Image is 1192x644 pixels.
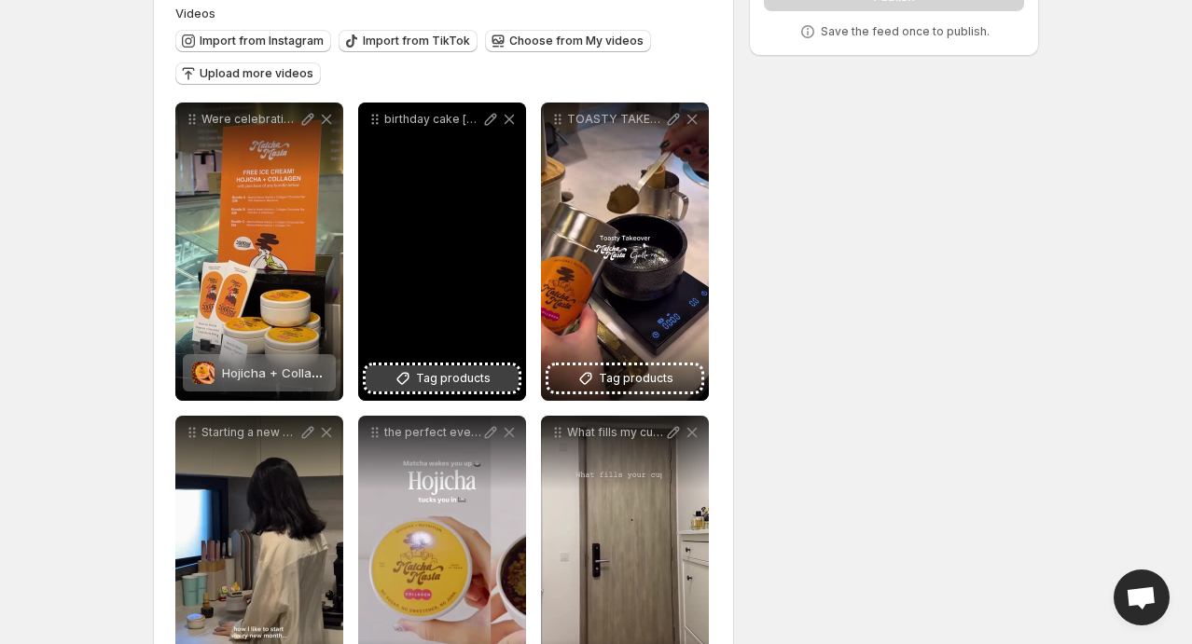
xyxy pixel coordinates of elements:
[567,425,664,440] p: What fills my cup Lately its been journaling finally starting that book Ive had on my list and be...
[175,30,331,52] button: Import from Instagram
[384,425,481,440] p: the perfect evening comfort beverage say less and try matchamasta new hojicha collagen shes nutty...
[1114,569,1170,625] div: Open chat
[548,365,701,391] button: Tag products
[339,30,478,52] button: Import from TikTok
[200,66,313,81] span: Upload more videos
[201,112,298,127] p: Were celebrating matchamasta s 1st anniversary with something special a collaboration that combin...
[175,62,321,85] button: Upload more videos
[192,362,215,384] img: Hojicha + Collagen (40g)
[416,369,491,388] span: Tag products
[175,103,343,401] div: Were celebrating matchamasta s 1st anniversary with something special a collaboration that combin...
[541,103,709,401] div: TOASTY TAKEOVER The Dark Gallery an ice cream that can make you glow sign us up our second cafe c...
[384,112,481,127] p: birthday cake [PERSON_NAME] ft
[175,6,215,21] span: Videos
[358,103,526,401] div: birthday cake [PERSON_NAME] ftTag products
[509,34,644,48] span: Choose from My videos
[485,30,651,52] button: Choose from My videos
[222,365,369,380] span: Hojicha + Collagen (40g)
[363,34,470,48] span: Import from TikTok
[201,425,298,440] p: Starting a new month with my favourite ritual journaling with a cup of calm Sometimes its matcha ...
[366,365,519,391] button: Tag products
[599,369,673,388] span: Tag products
[567,112,664,127] p: TOASTY TAKEOVER The Dark Gallery an ice cream that can make you glow sign us up our second cafe c...
[200,34,324,48] span: Import from Instagram
[821,24,990,39] p: Save the feed once to publish.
